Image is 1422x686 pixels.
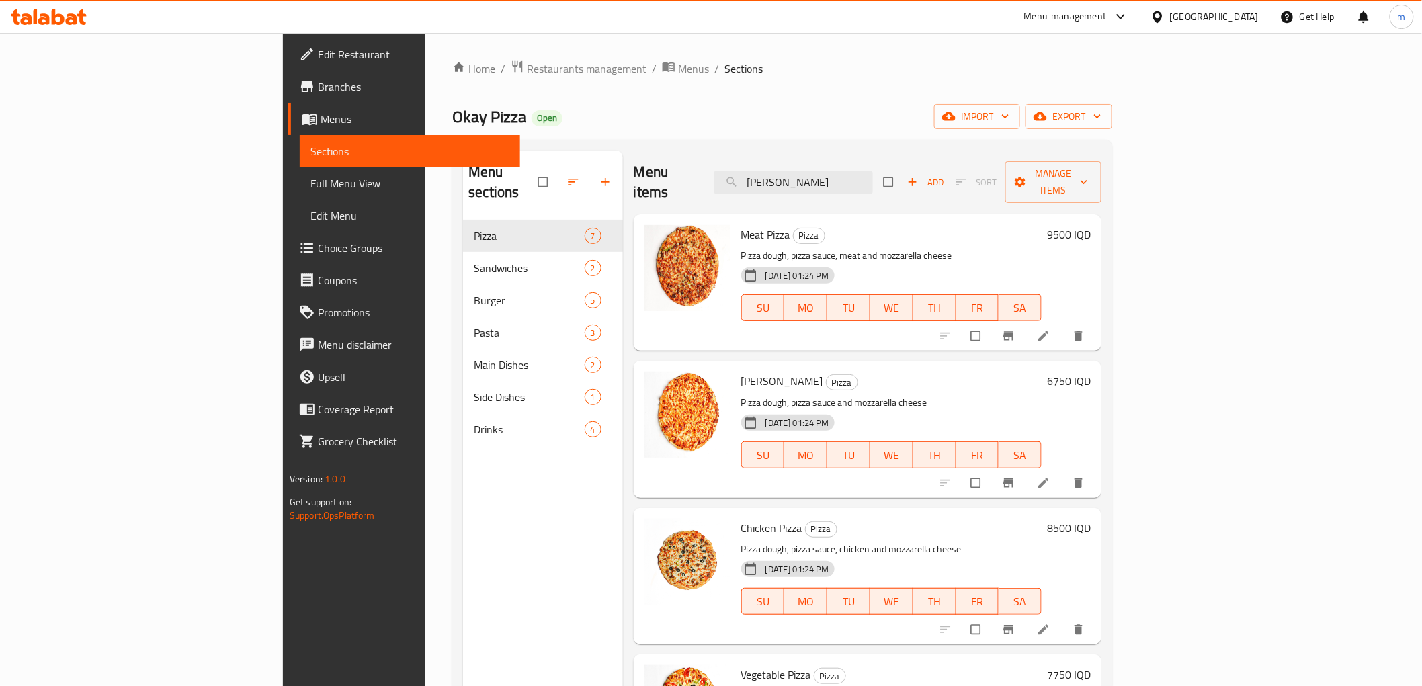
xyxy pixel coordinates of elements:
[741,541,1042,558] p: Pizza dough, pizza sauce, chicken and mozzarella cheese
[934,104,1020,129] button: import
[652,60,657,77] li: /
[794,228,825,243] span: Pizza
[1004,445,1036,465] span: SA
[1047,372,1091,390] h6: 6750 IQD
[919,592,951,611] span: TH
[318,240,509,256] span: Choice Groups
[474,292,584,308] span: Burger
[558,167,591,197] span: Sort sections
[318,433,509,449] span: Grocery Checklist
[288,103,520,135] a: Menus
[827,294,870,321] button: TU
[784,441,827,468] button: MO
[321,111,509,127] span: Menus
[644,519,730,605] img: Chicken Pizza
[870,294,913,321] button: WE
[790,445,822,465] span: MO
[474,228,584,244] div: Pizza
[741,224,790,245] span: Meat Pizza
[318,79,509,95] span: Branches
[913,588,956,615] button: TH
[963,617,991,642] span: Select to update
[678,60,709,77] span: Menus
[913,441,956,468] button: TH
[585,260,601,276] div: items
[644,372,730,458] img: Margherita Pizza
[919,298,951,318] span: TH
[288,71,520,103] a: Branches
[724,60,763,77] span: Sections
[585,421,601,437] div: items
[760,417,835,429] span: [DATE] 01:24 PM
[833,592,865,611] span: TU
[826,374,858,390] div: Pizza
[585,325,601,341] div: items
[827,588,870,615] button: TU
[290,493,351,511] span: Get support on:
[870,441,913,468] button: WE
[1004,592,1036,611] span: SA
[876,592,908,611] span: WE
[1047,519,1091,538] h6: 8500 IQD
[962,592,994,611] span: FR
[288,38,520,71] a: Edit Restaurant
[463,316,622,349] div: Pasta3
[806,521,837,537] span: Pizza
[644,225,730,311] img: Meat Pizza
[474,357,584,373] span: Main Dishes
[784,588,827,615] button: MO
[300,135,520,167] a: Sections
[741,518,802,538] span: Chicken Pizza
[288,296,520,329] a: Promotions
[318,272,509,288] span: Coupons
[1016,165,1091,199] span: Manage items
[876,445,908,465] span: WE
[963,323,991,349] span: Select to update
[288,361,520,393] a: Upsell
[956,441,999,468] button: FR
[474,325,584,341] span: Pasta
[741,394,1042,411] p: Pizza dough, pizza sauce and mozzarella cheese
[318,369,509,385] span: Upsell
[1047,225,1091,244] h6: 9500 IQD
[288,232,520,264] a: Choice Groups
[741,371,823,391] span: [PERSON_NAME]
[585,357,601,373] div: items
[790,298,822,318] span: MO
[784,294,827,321] button: MO
[474,389,584,405] span: Side Dishes
[318,46,509,62] span: Edit Restaurant
[325,470,345,488] span: 1.0.0
[999,588,1042,615] button: SA
[994,468,1026,498] button: Branch-specific-item
[805,521,837,538] div: Pizza
[814,668,846,684] div: Pizza
[793,228,825,244] div: Pizza
[585,262,601,275] span: 2
[474,260,584,276] span: Sandwiches
[662,60,709,77] a: Menus
[760,563,835,576] span: [DATE] 01:24 PM
[741,664,811,685] span: Vegetable Pizza
[1004,298,1036,318] span: SA
[463,349,622,381] div: Main Dishes2
[913,294,956,321] button: TH
[1398,9,1406,24] span: m
[585,228,601,244] div: items
[532,110,562,126] div: Open
[310,143,509,159] span: Sections
[585,327,601,339] span: 3
[999,441,1042,468] button: SA
[300,167,520,200] a: Full Menu View
[1170,9,1259,24] div: [GEOGRAPHIC_DATA]
[1036,108,1101,125] span: export
[585,391,601,404] span: 1
[1026,104,1112,129] button: export
[790,592,822,611] span: MO
[585,294,601,307] span: 5
[527,60,646,77] span: Restaurants management
[310,208,509,224] span: Edit Menu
